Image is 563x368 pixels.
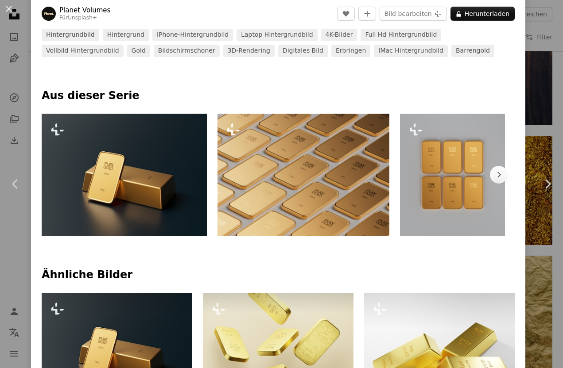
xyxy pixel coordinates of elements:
[400,171,505,179] a: vier quadratische goldene Untersetzer sitzen übereinander
[217,171,389,179] a: Nahaufnahme einer Computertastatur mit goldenen Tasten
[217,114,389,236] img: Nahaufnahme einer Computertastatur mit goldenen Tasten
[237,29,317,41] a: Laptop Hintergrundbild
[42,171,207,179] a: Ein Goldbarren sitzt auf einem Tisch
[42,114,207,236] img: Ein Goldbarren sitzt auf einem Tisch
[42,268,515,282] h4: Ähnliche Bilder
[400,114,505,236] img: vier quadratische goldene Untersetzer sitzen übereinander
[321,29,357,41] a: 4K-Bilder
[380,7,447,21] button: Bild bearbeiten
[358,7,376,21] button: Zu Kollektion hinzufügen
[154,45,220,57] a: Bildschirmschoner
[361,29,441,41] a: full hd hintergrundbild
[223,45,275,57] a: 3D-Rendering
[337,7,355,21] button: Gefällt mir
[42,29,99,41] a: hintergrundbild
[331,45,370,57] a: erbringen
[42,89,515,103] p: Aus dieser Serie
[278,45,328,57] a: Digitales Bild
[203,339,353,347] a: Eine Gruppe Goldbarren, die durch die Luft fliegen
[451,45,494,57] a: Barrengold
[532,142,563,226] a: Weiter
[42,7,56,21] img: Zum Profil von Planet Volumes
[450,7,515,21] button: Herunterladen
[152,29,233,41] a: iPhone-Hintergrundbild
[59,15,110,22] div: Für
[490,166,508,184] button: Liste nach rechts verschieben
[374,45,448,57] a: iMac Hintergrundbild
[103,29,149,41] a: hintergrund
[127,45,150,57] a: Gold
[68,15,97,21] a: Unsplash+
[42,45,124,57] a: vollbild hintergrundbild
[59,6,110,15] a: Planet Volumes
[42,344,192,352] a: Ein Goldbarren sitzt auf einem Tisch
